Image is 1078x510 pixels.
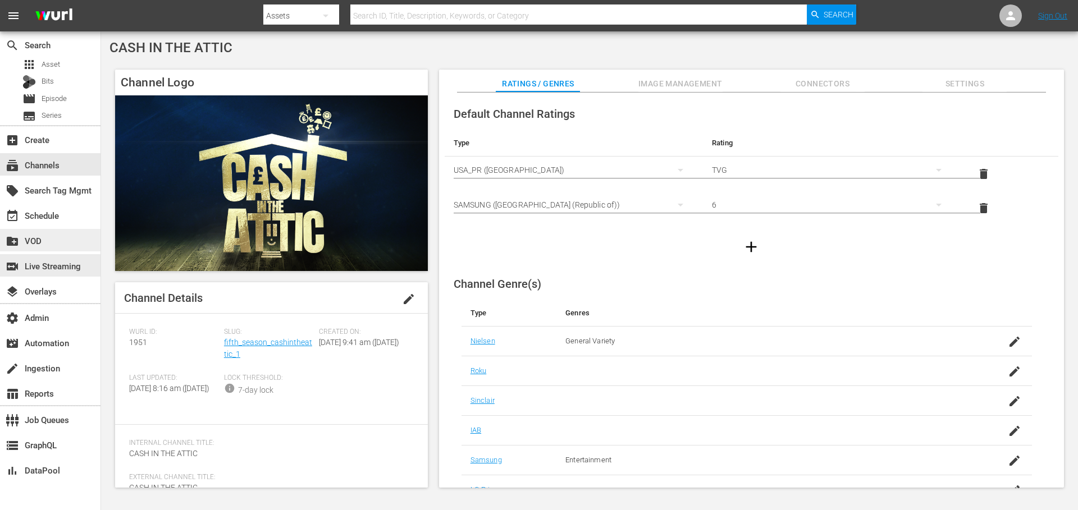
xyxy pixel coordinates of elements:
span: Episode [22,92,36,105]
img: ans4CAIJ8jUAAAAAAAAAAAAAAAAAAAAAAAAgQb4GAAAAAAAAAAAAAAAAAAAAAAAAJMjXAAAAAAAAAAAAAAAAAAAAAAAAgAT5G... [27,3,81,29]
span: Search Tag Mgmt [6,184,19,197]
span: Series [22,109,36,123]
a: Samsung [471,456,502,464]
span: Channels [6,159,19,172]
span: Automation [6,337,19,350]
span: Wurl ID: [129,328,218,337]
th: Rating [703,130,961,157]
span: Default Channel Ratings [454,107,575,121]
div: 6 [712,189,952,220]
span: Asset [42,59,60,70]
span: VOD [6,235,19,248]
div: TVG [712,154,952,186]
button: delete [970,160,997,187]
span: Live Streaming [6,260,19,273]
h4: Channel Logo [115,70,428,95]
span: info [224,383,235,394]
a: Roku [471,366,487,375]
span: Connectors [780,77,865,91]
span: Last Updated: [129,374,218,383]
span: delete [977,167,990,181]
span: Search [824,4,853,25]
th: Type [445,130,703,157]
button: Search [807,4,856,25]
span: Bits [42,76,54,87]
span: Asset [22,58,36,71]
th: Type [462,300,556,327]
div: USA_PR ([GEOGRAPHIC_DATA]) [454,154,694,186]
a: Sinclair [471,396,495,405]
span: Episode [42,93,67,104]
div: SAMSUNG ([GEOGRAPHIC_DATA] (Republic of)) [454,189,694,220]
span: External Channel Title: [129,473,408,482]
span: edit [402,292,415,306]
span: GraphQL [6,439,19,452]
span: Channel Details [124,291,203,305]
a: Sign Out [1038,11,1067,20]
span: Slug: [224,328,313,337]
span: DataPool [6,464,19,477]
span: menu [7,9,20,22]
span: CASH IN THE ATTIC [129,483,198,492]
span: Internal Channel Title: [129,439,408,448]
span: Ingestion [6,362,19,375]
table: simple table [445,130,1058,226]
span: Admin [6,311,19,325]
span: 1951 [129,338,147,347]
span: Lock Threshold: [224,374,313,383]
span: Channel Genre(s) [454,277,541,291]
span: [DATE] 9:41 am ([DATE]) [319,338,399,347]
span: Settings [922,77,1007,91]
button: edit [395,286,422,313]
div: 7-day lock [238,384,273,396]
a: IAB [471,426,481,434]
th: Genres [556,300,969,327]
span: Job Queues [6,413,19,427]
div: Bits [22,75,36,89]
span: Create [6,134,19,147]
button: delete [970,195,997,222]
span: delete [977,201,990,215]
span: Reports [6,387,19,401]
span: CASH IN THE ATTIC [129,449,198,458]
span: Created On: [319,328,408,337]
span: Overlays [6,285,19,298]
a: fifth_season_cashintheattic_1 [224,338,312,359]
span: Image Management [638,77,723,91]
span: Search [6,39,19,52]
span: CASH IN THE ATTIC [109,40,232,56]
span: Series [42,110,62,121]
img: CASH IN THE ATTIC [115,95,428,271]
span: [DATE] 8:16 am ([DATE]) [129,384,209,393]
span: Ratings / Genres [496,77,580,91]
a: LG Primary [471,485,506,494]
span: Schedule [6,209,19,223]
a: Nielsen [471,337,495,345]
